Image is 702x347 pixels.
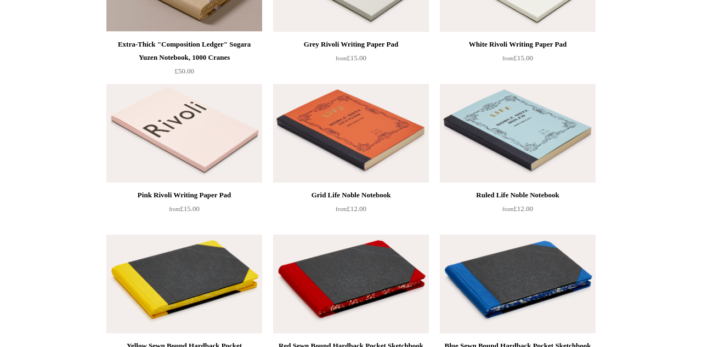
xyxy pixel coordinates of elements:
img: Pink Rivoli Writing Paper Pad [106,84,262,183]
a: Blue Sewn Bound Hardback Pocket Sketchbook Blue Sewn Bound Hardback Pocket Sketchbook [440,235,596,333]
div: Ruled Life Noble Notebook [443,189,593,202]
div: Pink Rivoli Writing Paper Pad [109,189,259,202]
a: White Rivoli Writing Paper Pad from£15.00 [440,38,596,83]
span: £12.00 [336,204,366,213]
a: Ruled Life Noble Notebook from£12.00 [440,189,596,234]
div: White Rivoli Writing Paper Pad [443,38,593,51]
a: Yellow Sewn Bound Hardback Pocket Sketchbook Yellow Sewn Bound Hardback Pocket Sketchbook [106,235,262,333]
a: Grid Life Noble Notebook Grid Life Noble Notebook [273,84,429,183]
span: from [336,206,347,212]
span: £15.00 [169,204,200,213]
img: Ruled Life Noble Notebook [440,84,596,183]
img: Red Sewn Bound Hardback Pocket Sketchbook [273,235,429,333]
span: £15.00 [336,54,366,62]
img: Blue Sewn Bound Hardback Pocket Sketchbook [440,235,596,333]
span: from [502,55,513,61]
img: Yellow Sewn Bound Hardback Pocket Sketchbook [106,235,262,333]
a: Red Sewn Bound Hardback Pocket Sketchbook Red Sewn Bound Hardback Pocket Sketchbook [273,235,429,333]
span: £12.00 [502,204,533,213]
div: Grid Life Noble Notebook [276,189,426,202]
a: Grid Life Noble Notebook from£12.00 [273,189,429,234]
a: Extra-Thick "Composition Ledger" Sogara Yuzen Notebook, 1000 Cranes £50.00 [106,38,262,83]
img: Grid Life Noble Notebook [273,84,429,183]
a: Grey Rivoli Writing Paper Pad from£15.00 [273,38,429,83]
span: from [502,206,513,212]
span: from [169,206,180,212]
div: Grey Rivoli Writing Paper Pad [276,38,426,51]
a: Pink Rivoli Writing Paper Pad from£15.00 [106,189,262,234]
div: Extra-Thick "Composition Ledger" Sogara Yuzen Notebook, 1000 Cranes [109,38,259,64]
span: £15.00 [502,54,533,62]
span: from [336,55,347,61]
a: Pink Rivoli Writing Paper Pad Pink Rivoli Writing Paper Pad [106,84,262,183]
span: £50.00 [174,67,194,75]
a: Ruled Life Noble Notebook Ruled Life Noble Notebook [440,84,596,183]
